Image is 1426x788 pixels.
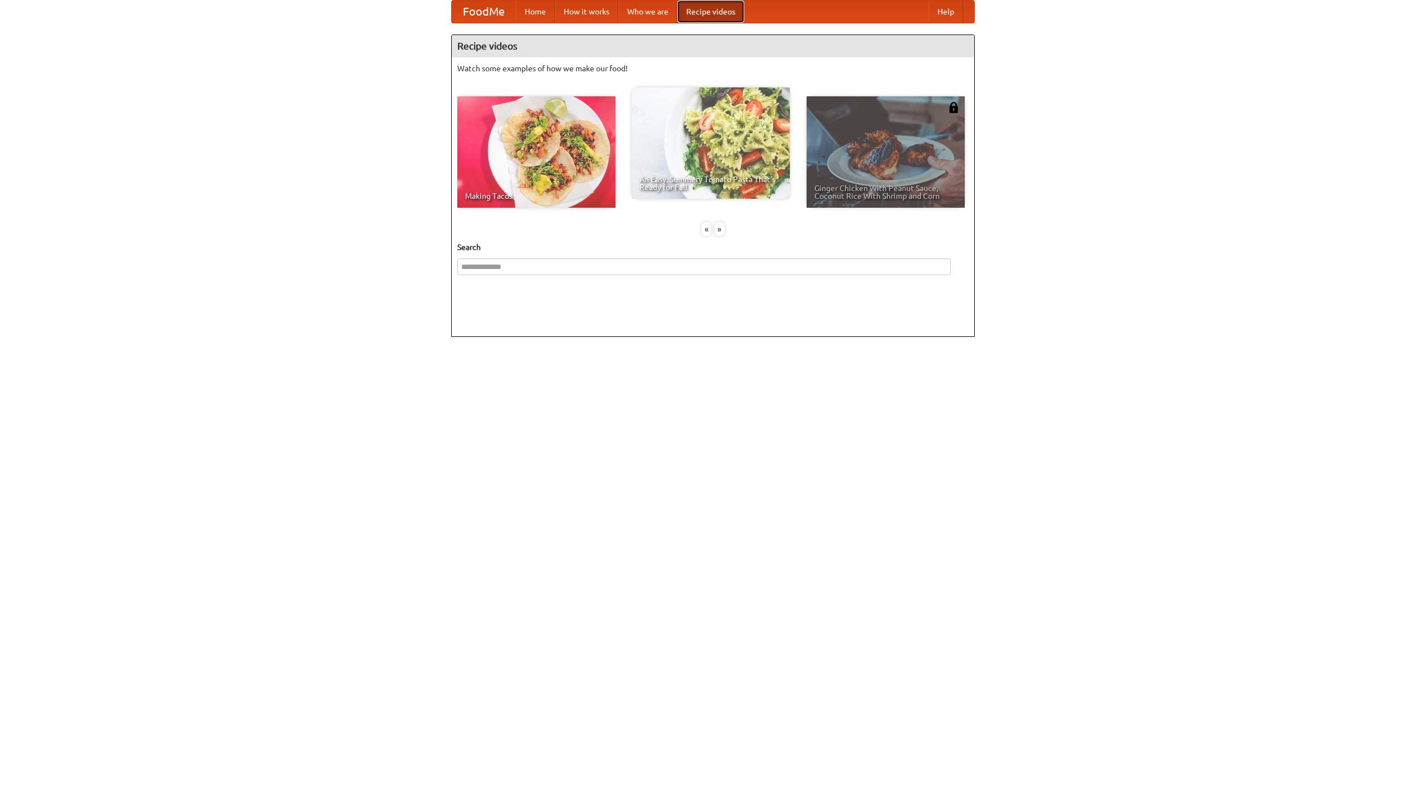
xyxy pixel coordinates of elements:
a: Recipe videos [677,1,744,23]
a: An Easy, Summery Tomato Pasta That's Ready for Fall [632,87,790,199]
img: 483408.png [948,102,959,113]
a: FoodMe [452,1,516,23]
a: Home [516,1,555,23]
a: Making Tacos [457,96,616,208]
span: Making Tacos [465,192,608,200]
h5: Search [457,242,969,253]
span: An Easy, Summery Tomato Pasta That's Ready for Fall [639,175,782,191]
div: » [715,222,725,236]
h4: Recipe videos [452,35,974,57]
a: Help [929,1,963,23]
p: Watch some examples of how we make our food! [457,63,969,74]
a: Who we are [618,1,677,23]
a: How it works [555,1,618,23]
div: « [701,222,711,236]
